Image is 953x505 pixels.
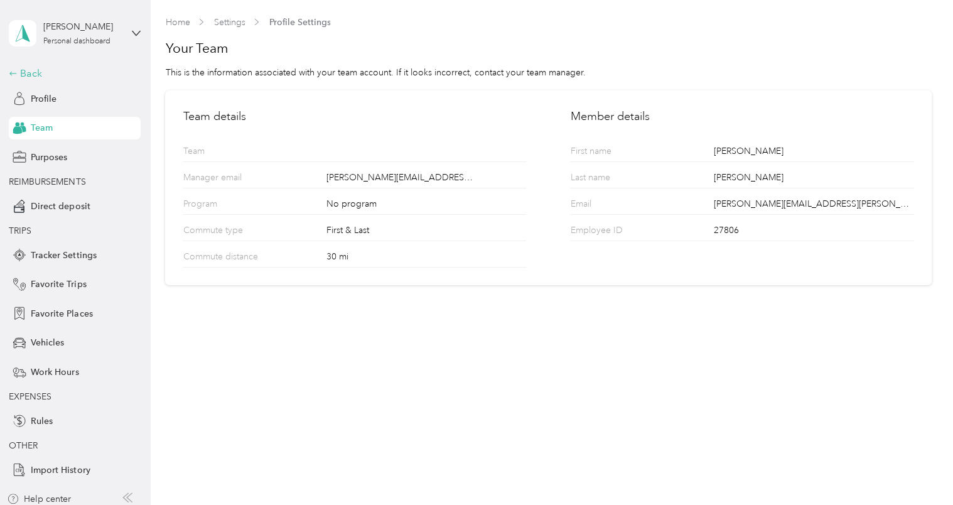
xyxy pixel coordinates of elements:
span: Profile Settings [269,16,330,29]
p: Commute type [183,224,279,241]
h2: Team details [183,108,526,125]
div: 27806 [713,224,913,241]
span: Import History [31,464,90,477]
p: Email [570,197,667,214]
p: Employee ID [570,224,667,241]
span: Profile [31,92,57,106]
span: Direct deposit [31,200,90,213]
p: Manager email [183,171,279,188]
p: Team [183,144,279,161]
p: Commute distance [183,250,279,267]
div: 30 mi [326,250,526,267]
span: Vehicles [31,336,64,349]
div: Back [9,66,134,81]
div: No program [326,197,526,214]
div: This is the information associated with your team account. If it looks incorrect, contact your te... [165,66,931,79]
span: TRIPS [9,225,31,236]
div: [PERSON_NAME][EMAIL_ADDRESS][PERSON_NAME][DOMAIN_NAME] [713,197,913,214]
p: Program [183,197,279,214]
a: Home [165,17,190,28]
span: EXPENSES [9,391,51,402]
span: Team [31,121,53,134]
p: Last name [570,171,667,188]
span: REIMBURSEMENTS [9,176,85,187]
div: [PERSON_NAME] [713,171,913,188]
div: Personal dashboard [43,38,110,45]
span: Work Hours [31,366,78,379]
span: Purposes [31,151,67,164]
h2: Member details [570,108,913,125]
a: Settings [213,17,245,28]
p: First name [570,144,667,161]
span: Favorite Trips [31,278,86,291]
div: [PERSON_NAME] [713,144,913,161]
span: [PERSON_NAME][EMAIL_ADDRESS][PERSON_NAME][DOMAIN_NAME] [326,171,476,184]
span: Favorite Places [31,307,92,320]
div: [PERSON_NAME] [43,20,122,33]
div: First & Last [326,224,526,241]
span: Tracker Settings [31,249,96,262]
h1: Your Team [165,40,931,57]
span: Rules [31,415,53,428]
iframe: Everlance-gr Chat Button Frame [883,435,953,505]
span: OTHER [9,440,38,451]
